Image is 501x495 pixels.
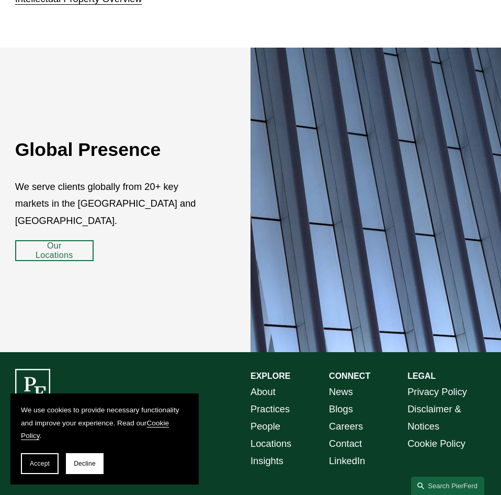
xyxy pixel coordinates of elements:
a: Privacy Policy [407,384,467,401]
button: Decline [66,453,104,474]
button: Accept [21,453,59,474]
p: We use cookies to provide necessary functionality and improve your experience. Read our . [21,404,188,443]
a: Careers [329,418,363,435]
a: Locations [251,435,291,453]
a: News [329,384,353,401]
strong: CONNECT [329,372,370,380]
a: Search this site [411,477,484,495]
strong: LEGAL [407,372,436,380]
a: People [251,418,280,435]
a: Disclaimer & Notices [407,401,486,435]
a: About [251,384,276,401]
a: Contact [329,435,362,453]
a: LinkedIn [329,453,365,470]
section: Cookie banner [10,393,199,485]
a: Blogs [329,401,353,418]
a: Cookie Policy [407,435,465,453]
a: Insights [251,453,283,470]
a: Our Locations [15,240,94,261]
span: Accept [30,460,50,467]
strong: EXPLORE [251,372,290,380]
a: Practices [251,401,290,418]
p: We serve clients globally from 20+ key markets in the [GEOGRAPHIC_DATA] and [GEOGRAPHIC_DATA]. [15,178,211,230]
h2: Global Presence [15,139,211,161]
span: Decline [74,460,96,467]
